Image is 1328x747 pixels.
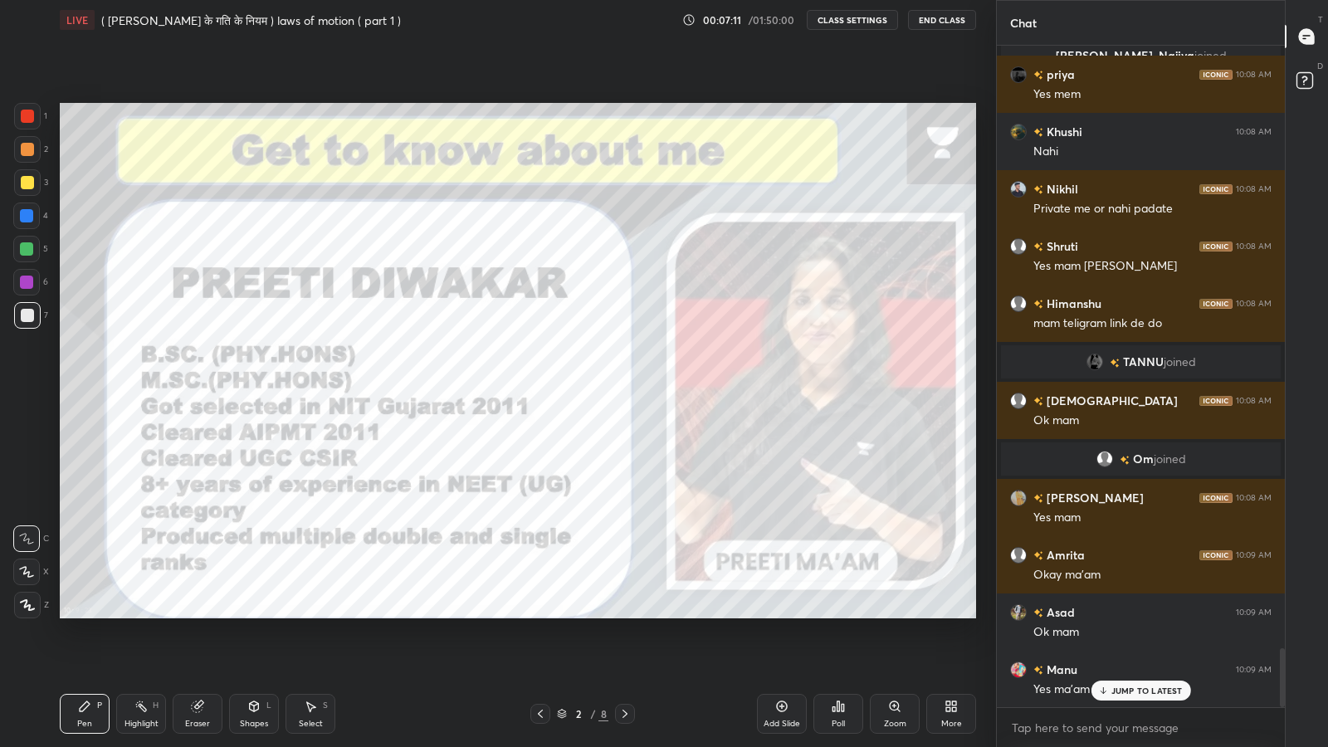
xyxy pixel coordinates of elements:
img: no-rating-badge.077c3623.svg [1033,128,1043,137]
div: 8 [598,706,608,721]
img: 99dfdb793ac14c148c712317303f06f2.jpg [1086,354,1103,370]
h6: Nikhil [1043,180,1078,198]
div: Eraser [185,720,210,728]
div: 2 [570,709,587,719]
img: iconic-dark.1390631f.png [1199,242,1233,251]
div: 10:08 AM [1236,396,1272,406]
h6: Asad [1043,603,1075,621]
div: Z [14,592,49,618]
h4: ( [PERSON_NAME] के गति के नियम ) laws of motion ( part 1 ) [101,12,401,28]
div: 3 [14,169,48,196]
div: Poll [832,720,845,728]
div: 10:08 AM [1236,127,1272,137]
div: 10:08 AM [1236,184,1272,194]
img: default.png [1010,547,1027,564]
div: H [153,701,159,710]
div: Yes mam [1033,510,1272,526]
img: 183e1a1ac8bc4897a100fcac7f0de574.jpg [1010,66,1027,83]
div: 10:08 AM [1236,493,1272,503]
div: Yes ma'am [1033,681,1272,698]
img: iconic-dark.1390631f.png [1199,70,1233,80]
div: 10:09 AM [1236,550,1272,560]
div: Pen [77,720,92,728]
h6: [PERSON_NAME] [1043,489,1144,506]
img: default.png [1096,451,1113,467]
div: mam teligram link de do [1033,315,1272,332]
div: Yes mem [1033,86,1272,103]
div: 4 [13,203,48,229]
p: JUMP TO LATEST [1111,686,1183,696]
img: 52db95396e644817b2d7521261b0379f.jpg [1010,181,1027,198]
button: CLASS SETTINGS [807,10,898,30]
img: 8ee7503bf88e4b82a76471287c8c4100.jpg [1010,124,1027,140]
div: Okay ma'am [1033,567,1272,583]
img: default.png [1010,295,1027,312]
div: 10:08 AM [1236,70,1272,80]
p: D [1317,60,1323,72]
img: default.png [1010,393,1027,409]
button: End Class [908,10,976,30]
h6: Shruti [1043,237,1078,255]
img: no-rating-badge.077c3623.svg [1033,242,1043,251]
div: LIVE [60,10,95,30]
h6: Manu [1043,661,1077,678]
div: Private me or nahi padate [1033,201,1272,217]
div: 10:09 AM [1236,608,1272,618]
div: 10:08 AM [1236,299,1272,309]
div: X [13,559,49,585]
div: Shapes [240,720,268,728]
div: Select [299,720,323,728]
img: no-rating-badge.077c3623.svg [1033,185,1043,194]
p: T [1318,13,1323,26]
span: Om [1133,452,1154,466]
div: 6 [13,269,48,295]
div: S [323,701,328,710]
div: 10:09 AM [1236,665,1272,675]
img: cb21feb9b4754f7fbea4408f53c8746f.jpg [1010,490,1027,506]
div: 5 [13,236,48,262]
div: Ok mam [1033,413,1272,429]
img: 500e21010e78414eb8c52ac0cba7d3fa.jpg [1010,662,1027,678]
h6: [DEMOGRAPHIC_DATA] [1043,392,1178,409]
div: Ok mam [1033,624,1272,641]
div: P [97,701,102,710]
img: no-rating-badge.077c3623.svg [1033,71,1043,80]
div: 10:08 AM [1236,242,1272,251]
div: Add Slide [764,720,800,728]
div: Zoom [884,720,906,728]
img: afa46650305c43beb90934466c319b00.jpg [1010,604,1027,621]
div: C [13,525,49,552]
img: default.png [1010,238,1027,255]
h6: Khushi [1043,123,1082,140]
img: no-rating-badge.077c3623.svg [1033,666,1043,675]
h6: priya [1043,66,1075,83]
span: TANNU [1123,355,1164,369]
span: joined [1194,47,1227,63]
img: iconic-dark.1390631f.png [1199,299,1233,309]
span: joined [1164,355,1196,369]
img: no-rating-badge.077c3623.svg [1110,359,1120,368]
div: More [941,720,962,728]
div: Nahi [1033,144,1272,160]
img: iconic-dark.1390631f.png [1199,184,1233,194]
img: no-rating-badge.077c3623.svg [1120,456,1130,465]
p: Chat [997,1,1050,45]
img: no-rating-badge.077c3623.svg [1033,300,1043,309]
img: no-rating-badge.077c3623.svg [1033,608,1043,618]
img: no-rating-badge.077c3623.svg [1033,397,1043,406]
h6: Himanshu [1043,295,1101,312]
div: 1 [14,103,47,129]
img: iconic-dark.1390631f.png [1199,550,1233,560]
div: grid [997,46,1285,707]
img: iconic-dark.1390631f.png [1199,396,1233,406]
div: 2 [14,136,48,163]
div: L [266,701,271,710]
img: no-rating-badge.077c3623.svg [1033,494,1043,503]
h6: Amrita [1043,546,1085,564]
div: Highlight [124,720,159,728]
div: 7 [14,302,48,329]
p: [PERSON_NAME], Najiya [1011,49,1271,62]
img: no-rating-badge.077c3623.svg [1033,551,1043,560]
div: / [590,709,595,719]
div: Yes mam [PERSON_NAME] [1033,258,1272,275]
